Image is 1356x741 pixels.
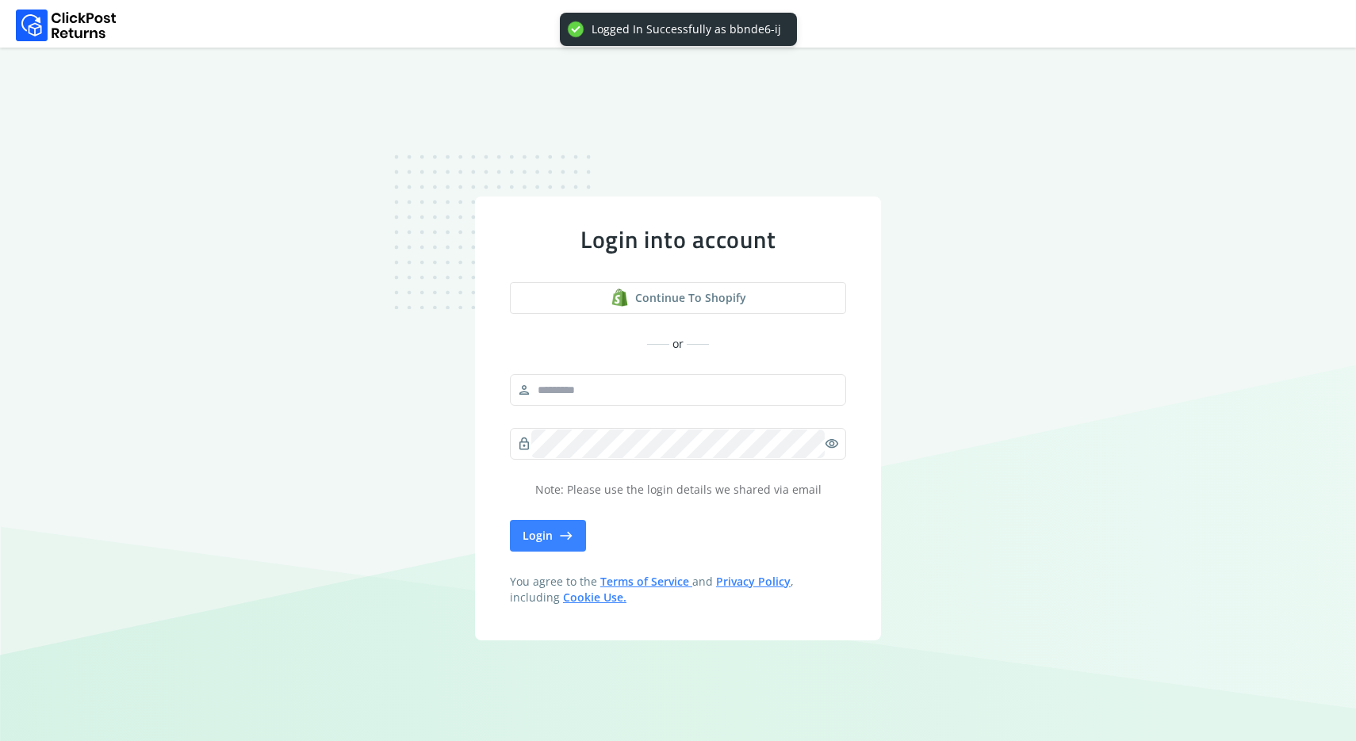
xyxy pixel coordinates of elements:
[825,433,839,455] span: visibility
[611,288,629,307] img: shopify logo
[517,433,531,455] span: lock
[510,482,846,498] p: Note: Please use the login details we shared via email
[563,590,626,605] a: Cookie Use.
[510,336,846,352] div: or
[510,520,586,552] button: Login east
[16,10,117,41] img: Logo
[592,22,781,36] div: Logged In Successfully as bbnde6-ij
[510,225,846,254] div: Login into account
[510,282,846,314] a: shopify logoContinue to shopify
[716,574,791,589] a: Privacy Policy
[510,282,846,314] button: Continue to shopify
[635,290,746,306] span: Continue to shopify
[559,525,573,547] span: east
[600,574,692,589] a: Terms of Service
[517,379,531,401] span: person
[510,574,846,605] span: You agree to the and , including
